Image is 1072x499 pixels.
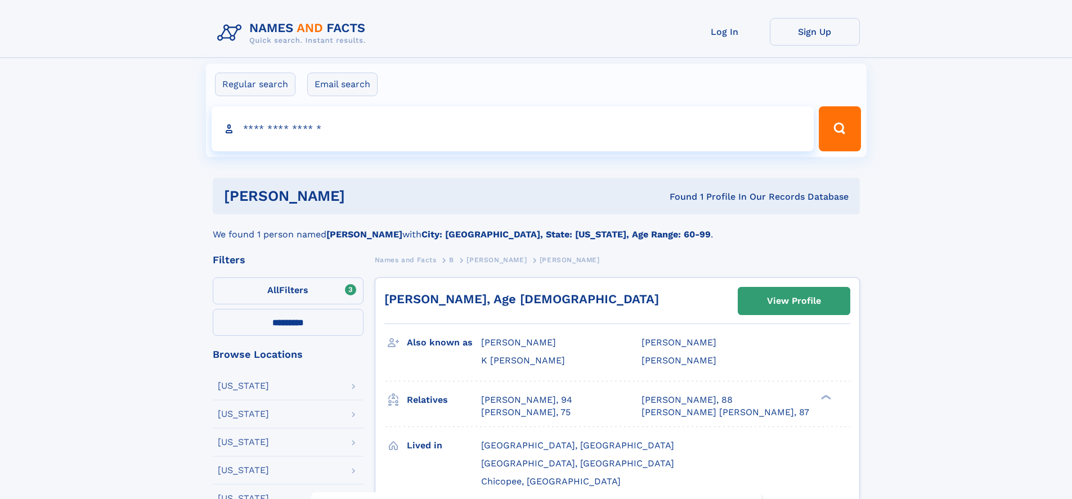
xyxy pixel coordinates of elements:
[467,253,527,267] a: [PERSON_NAME]
[407,436,481,455] h3: Lived in
[212,106,814,151] input: search input
[213,255,364,265] div: Filters
[218,466,269,475] div: [US_STATE]
[642,355,716,366] span: [PERSON_NAME]
[218,438,269,447] div: [US_STATE]
[767,288,821,314] div: View Profile
[384,292,659,306] a: [PERSON_NAME], Age [DEMOGRAPHIC_DATA]
[738,287,850,314] a: View Profile
[507,191,849,203] div: Found 1 Profile In Our Records Database
[326,229,402,240] b: [PERSON_NAME]
[407,333,481,352] h3: Also known as
[407,390,481,410] h3: Relatives
[218,381,269,390] div: [US_STATE]
[481,337,556,348] span: [PERSON_NAME]
[213,18,375,48] img: Logo Names and Facts
[481,476,621,487] span: Chicopee, [GEOGRAPHIC_DATA]
[819,106,860,151] button: Search Button
[642,406,809,419] a: [PERSON_NAME] [PERSON_NAME], 87
[213,277,364,304] label: Filters
[375,253,437,267] a: Names and Facts
[540,256,600,264] span: [PERSON_NAME]
[467,256,527,264] span: [PERSON_NAME]
[215,73,295,96] label: Regular search
[481,458,674,469] span: [GEOGRAPHIC_DATA], [GEOGRAPHIC_DATA]
[680,18,770,46] a: Log In
[481,440,674,451] span: [GEOGRAPHIC_DATA], [GEOGRAPHIC_DATA]
[213,349,364,359] div: Browse Locations
[213,214,860,241] div: We found 1 person named with .
[267,285,279,295] span: All
[421,229,711,240] b: City: [GEOGRAPHIC_DATA], State: [US_STATE], Age Range: 60-99
[481,394,572,406] a: [PERSON_NAME], 94
[642,337,716,348] span: [PERSON_NAME]
[770,18,860,46] a: Sign Up
[481,406,571,419] a: [PERSON_NAME], 75
[642,394,733,406] a: [PERSON_NAME], 88
[449,256,454,264] span: B
[307,73,378,96] label: Email search
[818,393,832,401] div: ❯
[449,253,454,267] a: B
[218,410,269,419] div: [US_STATE]
[481,355,565,366] span: K [PERSON_NAME]
[224,189,508,203] h1: [PERSON_NAME]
